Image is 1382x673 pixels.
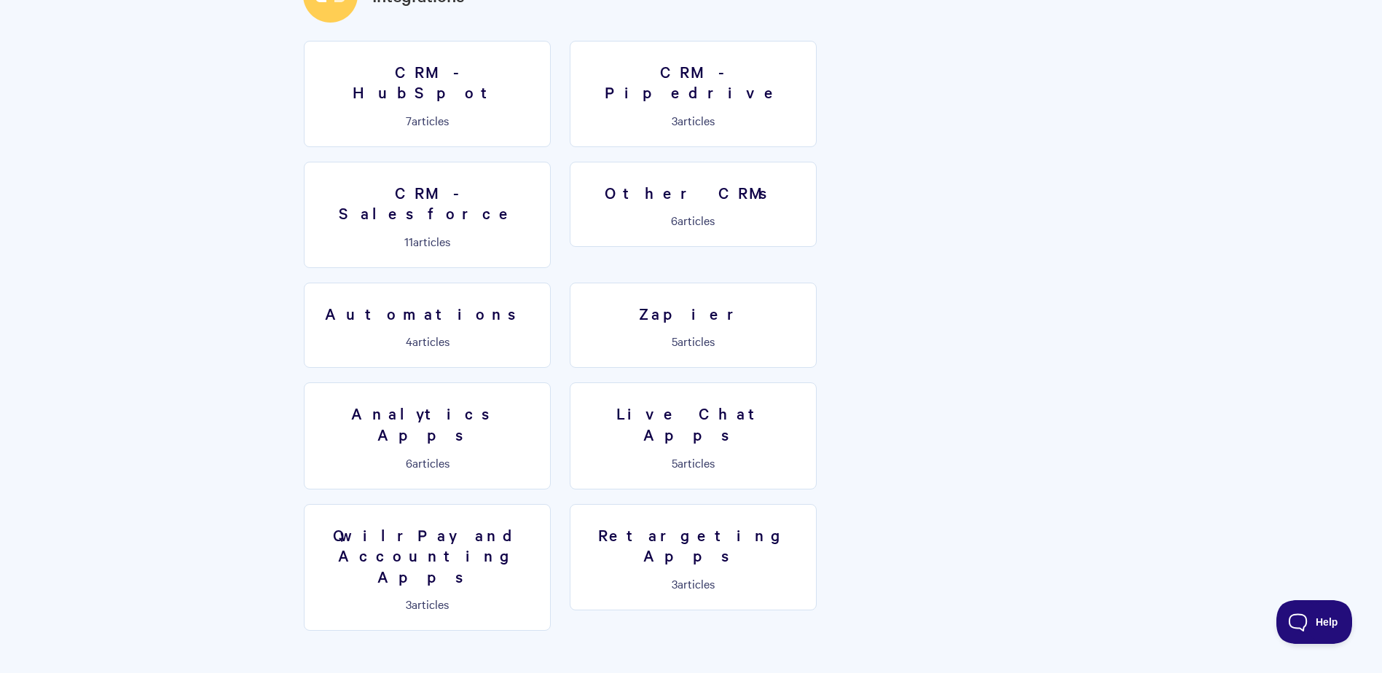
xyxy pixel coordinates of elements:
[313,114,541,127] p: articles
[579,334,807,347] p: articles
[672,454,678,471] span: 5
[579,213,807,227] p: articles
[570,283,817,369] a: Zapier 5articles
[570,382,817,489] a: Live Chat Apps 5articles
[313,182,541,224] h3: CRM - Salesforce
[313,597,541,610] p: articles
[406,112,412,128] span: 7
[406,454,412,471] span: 6
[671,212,678,228] span: 6
[313,334,541,347] p: articles
[579,577,807,590] p: articles
[404,233,413,249] span: 11
[313,61,541,103] h3: CRM - HubSpot
[579,114,807,127] p: articles
[570,162,817,248] a: Other CRMs 6articles
[313,524,541,587] h3: QwilrPay and Accounting Apps
[313,235,541,248] p: articles
[304,162,551,268] a: CRM - Salesforce 11articles
[570,504,817,610] a: Retargeting Apps 3articles
[304,504,551,631] a: QwilrPay and Accounting Apps 3articles
[579,303,807,324] h3: Zapier
[570,41,817,147] a: CRM - Pipedrive 3articles
[313,456,541,469] p: articles
[313,403,541,444] h3: Analytics Apps
[579,524,807,566] h3: Retargeting Apps
[304,41,551,147] a: CRM - HubSpot 7articles
[1276,600,1353,644] iframe: Toggle Customer Support
[672,575,678,591] span: 3
[304,283,551,369] a: Automations 4articles
[406,596,412,612] span: 3
[406,333,412,349] span: 4
[672,112,678,128] span: 3
[579,61,807,103] h3: CRM - Pipedrive
[579,403,807,444] h3: Live Chat Apps
[579,182,807,203] h3: Other CRMs
[672,333,678,349] span: 5
[304,382,551,489] a: Analytics Apps 6articles
[579,456,807,469] p: articles
[313,303,541,324] h3: Automations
